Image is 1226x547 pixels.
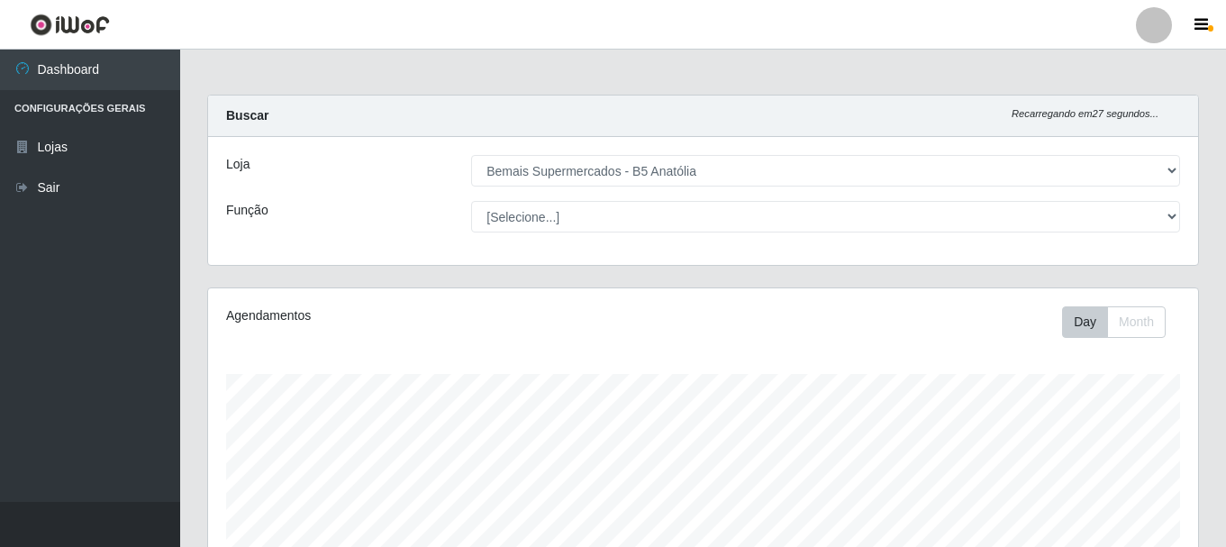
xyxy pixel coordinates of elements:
[1062,306,1180,338] div: Toolbar with button groups
[1062,306,1108,338] button: Day
[226,306,608,325] div: Agendamentos
[226,201,268,220] label: Função
[30,14,110,36] img: CoreUI Logo
[226,108,268,123] strong: Buscar
[1062,306,1166,338] div: First group
[1012,108,1158,119] i: Recarregando em 27 segundos...
[226,155,250,174] label: Loja
[1107,306,1166,338] button: Month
